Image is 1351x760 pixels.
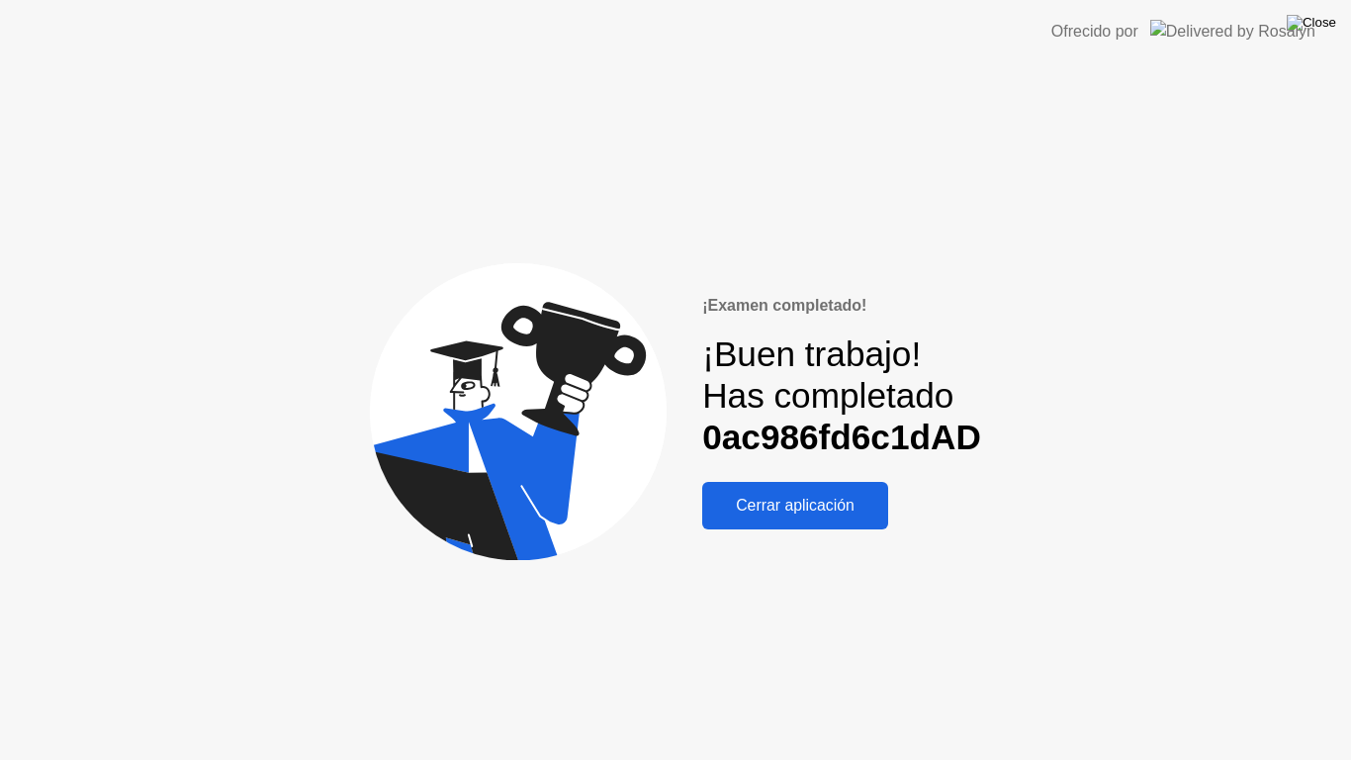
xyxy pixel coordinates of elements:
div: Ofrecido por [1051,20,1138,44]
button: Cerrar aplicación [702,482,888,529]
img: Delivered by Rosalyn [1150,20,1315,43]
div: ¡Buen trabajo! Has completado [702,333,981,459]
div: Cerrar aplicación [708,497,882,515]
b: 0ac986fd6c1dAD [702,418,981,456]
div: ¡Examen completado! [702,294,981,318]
img: Close [1287,15,1336,31]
